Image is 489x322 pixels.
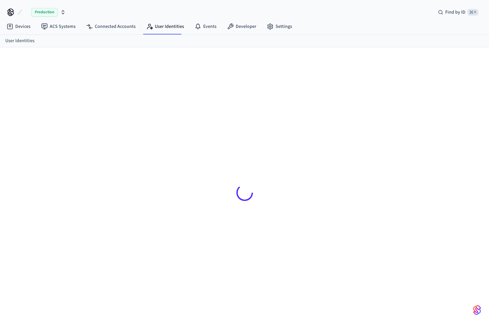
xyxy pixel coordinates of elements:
img: SeamLogoGradient.69752ec5.svg [473,305,481,315]
a: Settings [262,21,297,32]
a: User Identities [141,21,189,32]
a: Devices [1,21,36,32]
a: User Identities [5,37,34,44]
a: Events [189,21,222,32]
span: Production [31,8,58,17]
a: Developer [222,21,262,32]
a: ACS Systems [36,21,81,32]
span: Find by ID [445,9,465,16]
span: ⌘ K [467,9,478,16]
a: Connected Accounts [81,21,141,32]
div: Find by ID⌘ K [433,6,484,18]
